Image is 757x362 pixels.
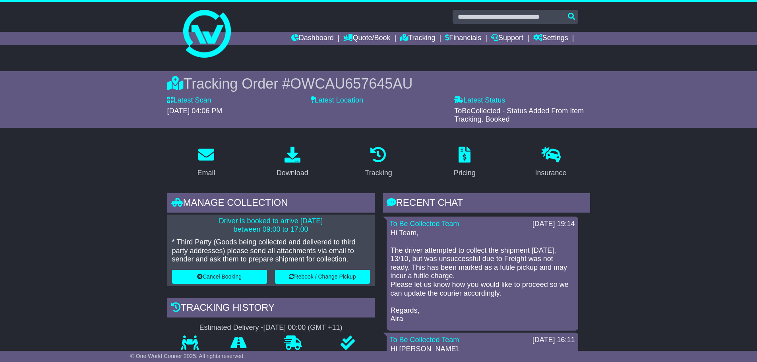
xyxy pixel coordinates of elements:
[360,144,397,181] a: Tracking
[391,229,574,323] p: Hi Team, The driver attempted to collect the shipment [DATE], 13/10, but was unsuccessful due to ...
[172,270,267,284] button: Cancel Booking
[445,32,481,45] a: Financials
[530,144,572,181] a: Insurance
[454,168,476,178] div: Pricing
[271,144,314,181] a: Download
[454,96,505,105] label: Latest Status
[343,32,390,45] a: Quote/Book
[400,32,435,45] a: Tracking
[533,32,568,45] a: Settings
[167,107,223,115] span: [DATE] 04:06 PM
[275,270,370,284] button: Rebook / Change Pickup
[130,353,245,359] span: © One World Courier 2025. All rights reserved.
[167,75,590,92] div: Tracking Order #
[167,298,375,319] div: Tracking history
[167,323,375,332] div: Estimated Delivery -
[365,168,392,178] div: Tracking
[383,193,590,215] div: RECENT CHAT
[172,217,370,234] p: Driver is booked to arrive [DATE] between 09:00 to 17:00
[491,32,523,45] a: Support
[167,96,211,105] label: Latest Scan
[390,336,459,344] a: To Be Collected Team
[192,144,220,181] a: Email
[167,193,375,215] div: Manage collection
[532,220,575,228] div: [DATE] 19:14
[454,107,584,124] span: ToBeCollected - Status Added From Item Tracking. Booked
[263,323,343,332] div: [DATE] 00:00 (GMT +11)
[311,96,363,105] label: Latest Location
[197,168,215,178] div: Email
[291,32,334,45] a: Dashboard
[277,168,308,178] div: Download
[390,220,459,228] a: To Be Collected Team
[391,345,574,354] p: Hi [PERSON_NAME],
[449,144,481,181] a: Pricing
[532,336,575,345] div: [DATE] 16:11
[290,75,412,92] span: OWCAU657645AU
[535,168,567,178] div: Insurance
[172,238,370,264] p: * Third Party (Goods being collected and delivered to third party addresses) please send all atta...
